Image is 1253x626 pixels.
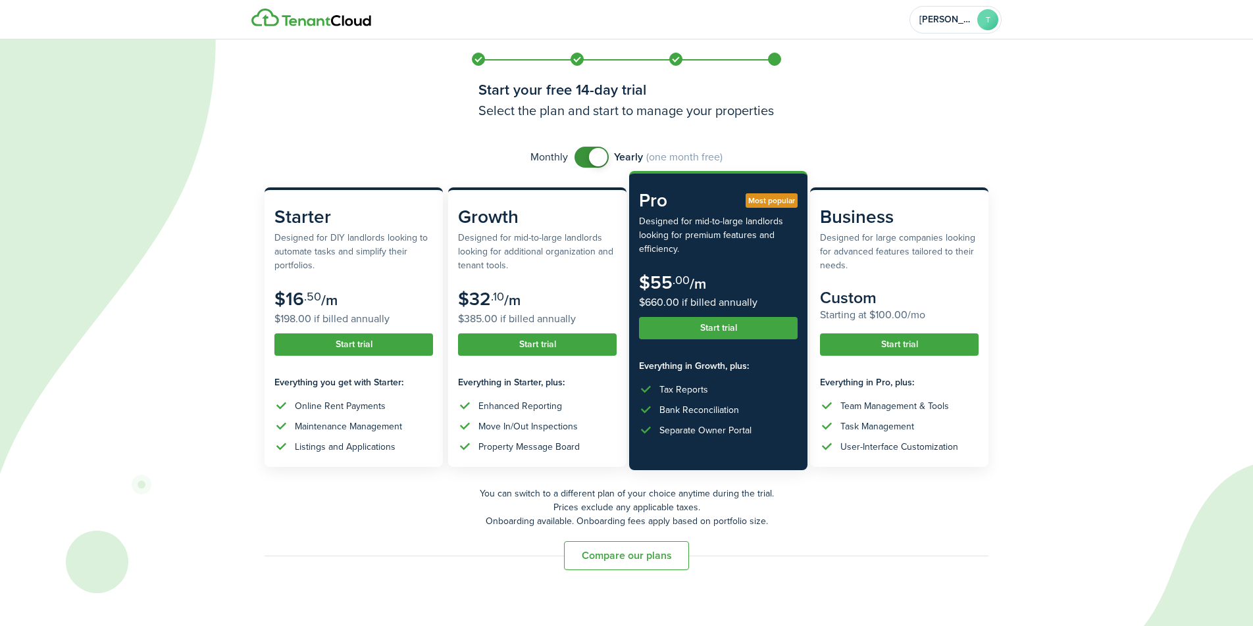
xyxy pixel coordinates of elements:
button: Compare our plans [564,541,689,570]
subscription-pricing-card-price-annual: $660.00 if billed annually [639,295,798,310]
div: Tax Reports [659,383,708,397]
button: Start trial [274,333,433,356]
div: Online Rent Payments [295,399,386,413]
subscription-pricing-card-price-amount: $55 [639,269,673,296]
subscription-pricing-card-price-cents: .10 [491,288,504,305]
subscription-pricing-card-title: Pro [639,187,798,214]
p: You can switch to a different plan of your choice anytime during the trial. Prices exclude any ap... [265,487,988,528]
subscription-pricing-card-price-cents: .00 [673,272,690,289]
button: Open menu [909,6,1002,34]
subscription-pricing-card-price-annual: Starting at $100.00/mo [820,307,979,323]
subscription-pricing-card-description: Designed for DIY landlords looking to automate tasks and simplify their portfolios. [274,231,433,272]
subscription-pricing-card-price-amount: Custom [820,285,877,310]
subscription-pricing-card-features-title: Everything you get with Starter: [274,375,433,389]
subscription-pricing-card-title: Business [820,203,979,231]
div: Team Management & Tools [840,399,949,413]
div: Listings and Applications [295,440,396,454]
button: Start trial [820,333,979,356]
div: Property Message Board [478,440,580,454]
subscription-pricing-card-price-annual: $198.00 if billed annually [274,311,433,327]
subscription-pricing-card-description: Designed for large companies looking for advanced features tailored to their needs. [820,231,979,272]
span: Most popular [748,195,795,206]
div: Maintenance Management [295,420,402,433]
subscription-pricing-card-title: Starter [274,203,433,231]
div: Enhanced Reporting [478,399,562,413]
span: Thomas [919,15,972,24]
subscription-pricing-card-description: Designed for mid-to-large landlords looking for additional organization and tenant tools. [458,231,617,272]
subscription-pricing-card-features-title: Everything in Growth, plus: [639,359,798,373]
subscription-pricing-card-price-annual: $385.00 if billed annually [458,311,617,327]
img: Logo [251,9,371,27]
subscription-pricing-card-description: Designed for mid-to-large landlords looking for premium features and efficiency. [639,214,798,256]
span: Monthly [530,149,568,165]
button: Start trial [639,317,798,339]
h1: Start your free 14-day trial [478,79,775,101]
subscription-pricing-card-price-amount: $16 [274,285,304,312]
subscription-pricing-card-price-period: /m [690,273,706,295]
subscription-pricing-card-price-amount: $32 [458,285,491,312]
div: Bank Reconciliation [659,403,739,417]
subscription-pricing-card-features-title: Everything in Starter, plus: [458,375,617,389]
subscription-pricing-card-price-period: /m [321,289,338,311]
subscription-pricing-card-features-title: Everything in Pro, plus: [820,375,979,389]
div: Separate Owner Portal [659,423,752,437]
div: Task Management [840,420,914,433]
div: Move In/Out Inspections [478,420,578,433]
subscription-pricing-card-price-cents: .50 [304,288,321,305]
subscription-pricing-card-title: Growth [458,203,617,231]
button: Start trial [458,333,617,356]
div: User-Interface Customization [840,440,958,454]
avatar-text: T [977,9,998,30]
h3: Select the plan and start to manage your properties [478,101,775,120]
subscription-pricing-card-price-period: /m [504,289,521,311]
